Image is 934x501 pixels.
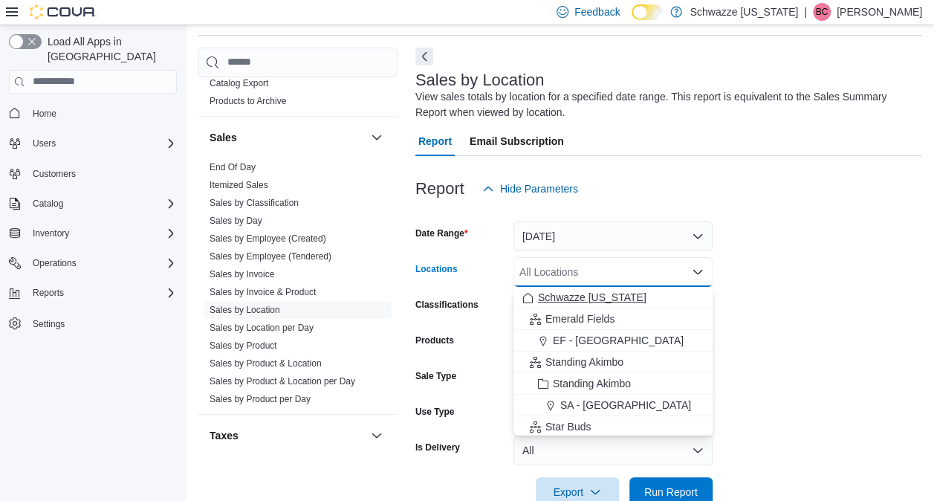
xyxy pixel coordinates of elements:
span: Emerald Fields [545,311,614,326]
a: Sales by Product & Location per Day [210,376,355,387]
button: Catalog [3,193,183,214]
input: Dark Mode [632,4,663,20]
span: Operations [33,257,77,269]
button: Catalog [27,195,69,213]
span: Sales by Location per Day [210,322,314,334]
button: Taxes [210,428,365,443]
button: [DATE] [513,222,713,251]
span: Inventory [33,227,69,239]
a: Sales by Invoice [210,269,274,279]
span: Schwazze [US_STATE] [538,290,646,305]
button: SA - [GEOGRAPHIC_DATA] [513,395,713,416]
span: Sales by Classification [210,197,299,209]
a: Itemized Sales [210,180,268,190]
h3: Sales [210,130,237,145]
label: Is Delivery [415,442,460,453]
a: Sales by Location [210,305,280,315]
span: End Of Day [210,161,256,173]
a: Home [27,105,62,123]
button: Standing Akimbo [513,373,713,395]
button: Schwazze [US_STATE] [513,287,713,308]
h3: Taxes [210,428,239,443]
a: Settings [27,315,71,333]
span: Sales by Day [210,215,262,227]
label: Date Range [415,227,468,239]
button: Operations [27,254,82,272]
p: [PERSON_NAME] [837,3,922,21]
span: BC [816,3,828,21]
a: Sales by Employee (Tendered) [210,251,331,262]
span: Operations [27,254,177,272]
span: Run Report [644,485,698,500]
button: Users [27,135,62,152]
button: Inventory [3,223,183,244]
a: Sales by Product [210,340,277,351]
span: Users [27,135,177,152]
span: Reports [27,284,177,302]
span: Email Subscription [470,126,564,156]
span: Reports [33,287,64,299]
button: Reports [3,282,183,303]
span: Customers [33,168,76,180]
span: Star Buds [545,419,591,434]
span: Sales by Product [210,340,277,352]
button: Sales [210,130,365,145]
span: SA - [GEOGRAPHIC_DATA] [560,398,691,413]
div: Products [198,74,398,116]
span: Users [33,138,56,149]
a: Sales by Invoice & Product [210,287,316,297]
button: Operations [3,253,183,274]
button: Home [3,103,183,124]
button: Users [3,133,183,154]
span: Catalog [27,195,177,213]
label: Use Type [415,406,454,418]
nav: Complex example [9,97,177,373]
p: Schwazze [US_STATE] [690,3,798,21]
button: Inventory [27,224,75,242]
button: Close list of options [692,266,704,278]
a: Sales by Day [210,216,262,226]
button: Reports [27,284,70,302]
button: Hide Parameters [476,174,584,204]
a: Sales by Employee (Created) [210,233,326,244]
button: Next [415,48,433,65]
span: Home [33,108,56,120]
span: Inventory [27,224,177,242]
a: Customers [27,165,82,183]
p: | [804,3,807,21]
span: Report [418,126,452,156]
a: Sales by Product & Location [210,358,322,369]
div: View sales totals by location for a specified date range. This report is equivalent to the Sales ... [415,89,915,120]
span: Sales by Product & Location [210,358,322,369]
img: Cova [30,4,97,19]
button: Standing Akimbo [513,352,713,373]
span: Settings [27,314,177,332]
span: Load All Apps in [GEOGRAPHIC_DATA] [42,34,177,64]
div: Sales [198,158,398,414]
h3: Report [415,180,464,198]
span: Settings [33,318,65,330]
div: Brennan Croy [813,3,831,21]
span: Home [27,104,177,123]
span: Customers [27,164,177,183]
span: EF - [GEOGRAPHIC_DATA] [553,333,684,348]
span: Products to Archive [210,95,286,107]
span: Catalog Export [210,77,268,89]
label: Locations [415,263,458,275]
span: Sales by Employee (Tendered) [210,250,331,262]
span: Sales by Product per Day [210,393,311,405]
a: Products to Archive [210,96,286,106]
label: Classifications [415,299,479,311]
span: Sales by Employee (Created) [210,233,326,245]
h3: Sales by Location [415,71,545,89]
a: Catalog Export [210,78,268,88]
button: Emerald Fields [513,308,713,330]
button: Settings [3,312,183,334]
label: Sale Type [415,370,456,382]
label: Products [415,334,454,346]
span: Sales by Invoice & Product [210,286,316,298]
span: Sales by Product & Location per Day [210,375,355,387]
button: All [513,436,713,465]
a: End Of Day [210,162,256,172]
span: Hide Parameters [500,181,578,196]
